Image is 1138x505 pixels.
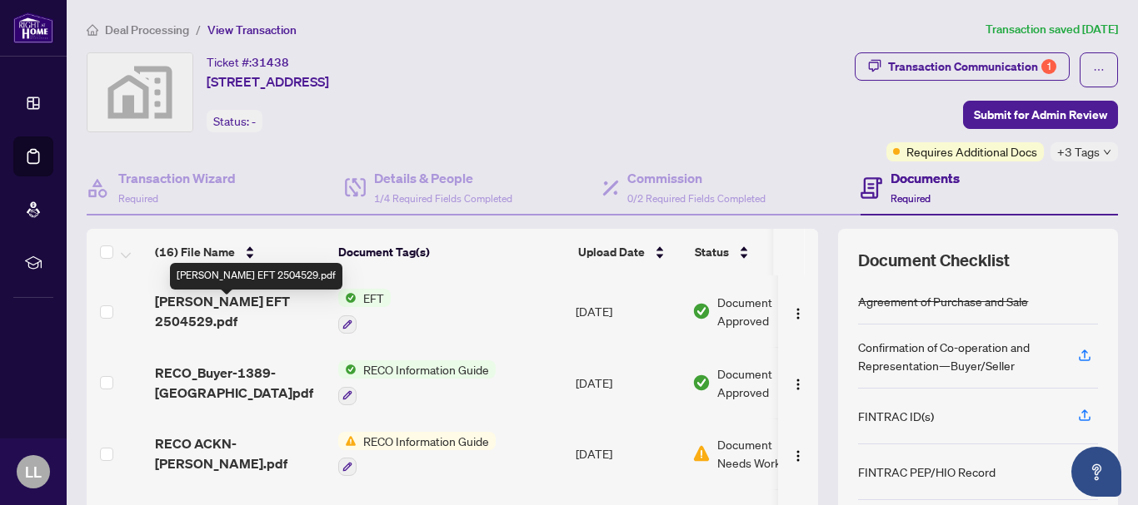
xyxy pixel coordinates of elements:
[155,363,325,403] span: RECO_Buyer-1389-[GEOGRAPHIC_DATA]pdf
[13,12,53,43] img: logo
[692,302,711,320] img: Document Status
[791,378,805,391] img: Logo
[791,307,805,320] img: Logo
[974,101,1107,128] span: Submit for Admin Review
[1057,142,1100,161] span: +3 Tags
[569,418,686,490] td: [DATE]
[791,449,805,463] img: Logo
[785,298,811,324] button: Logo
[858,249,1010,272] span: Document Checklist
[906,142,1037,161] span: Requires Additional Docs
[627,168,766,188] h4: Commission
[357,360,496,379] span: RECO Information Guide
[196,20,201,39] li: /
[338,360,496,405] button: Status IconRECO Information Guide
[118,168,236,188] h4: Transaction Wizard
[785,440,811,467] button: Logo
[785,369,811,396] button: Logo
[1041,59,1056,74] div: 1
[252,114,256,129] span: -
[374,168,512,188] h4: Details & People
[963,101,1118,129] button: Submit for Admin Review
[888,53,1056,80] div: Transaction Communication
[569,347,686,418] td: [DATE]
[332,229,571,275] th: Document Tag(s)
[338,360,357,379] img: Status Icon
[858,463,996,481] div: FINTRAC PEP/HIO Record
[338,289,391,334] button: Status IconEFT
[148,229,332,275] th: (16) File Name
[207,22,297,37] span: View Transaction
[627,192,766,205] span: 0/2 Required Fields Completed
[571,229,688,275] th: Upload Date
[717,293,821,329] span: Document Approved
[692,444,711,463] img: Document Status
[155,291,325,331] span: [PERSON_NAME] EFT 2504529.pdf
[858,292,1028,310] div: Agreement of Purchase and Sale
[105,22,189,37] span: Deal Processing
[207,72,329,92] span: [STREET_ADDRESS]
[1093,64,1105,76] span: ellipsis
[87,24,98,36] span: home
[374,192,512,205] span: 1/4 Required Fields Completed
[357,289,391,307] span: EFT
[155,433,325,473] span: RECO ACKN-[PERSON_NAME].pdf
[986,20,1118,39] article: Transaction saved [DATE]
[25,460,42,483] span: LL
[338,432,496,477] button: Status IconRECO Information Guide
[338,432,357,450] img: Status Icon
[87,53,192,131] img: svg%3e
[338,289,357,307] img: Status Icon
[155,243,235,261] span: (16) File Name
[858,407,934,425] div: FINTRAC ID(s)
[891,192,931,205] span: Required
[569,275,686,347] td: [DATE]
[118,192,158,205] span: Required
[717,364,821,401] span: Document Approved
[1071,447,1121,497] button: Open asap
[1103,148,1111,156] span: down
[688,229,830,275] th: Status
[207,110,262,132] div: Status:
[252,55,289,70] span: 31438
[170,263,342,290] div: [PERSON_NAME] EFT 2504529.pdf
[858,338,1058,374] div: Confirmation of Co-operation and Representation—Buyer/Seller
[357,432,496,450] span: RECO Information Guide
[695,243,729,261] span: Status
[692,374,711,392] img: Document Status
[891,168,960,188] h4: Documents
[855,52,1070,81] button: Transaction Communication1
[207,52,289,72] div: Ticket #:
[717,435,804,472] span: Document Needs Work
[578,243,645,261] span: Upload Date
